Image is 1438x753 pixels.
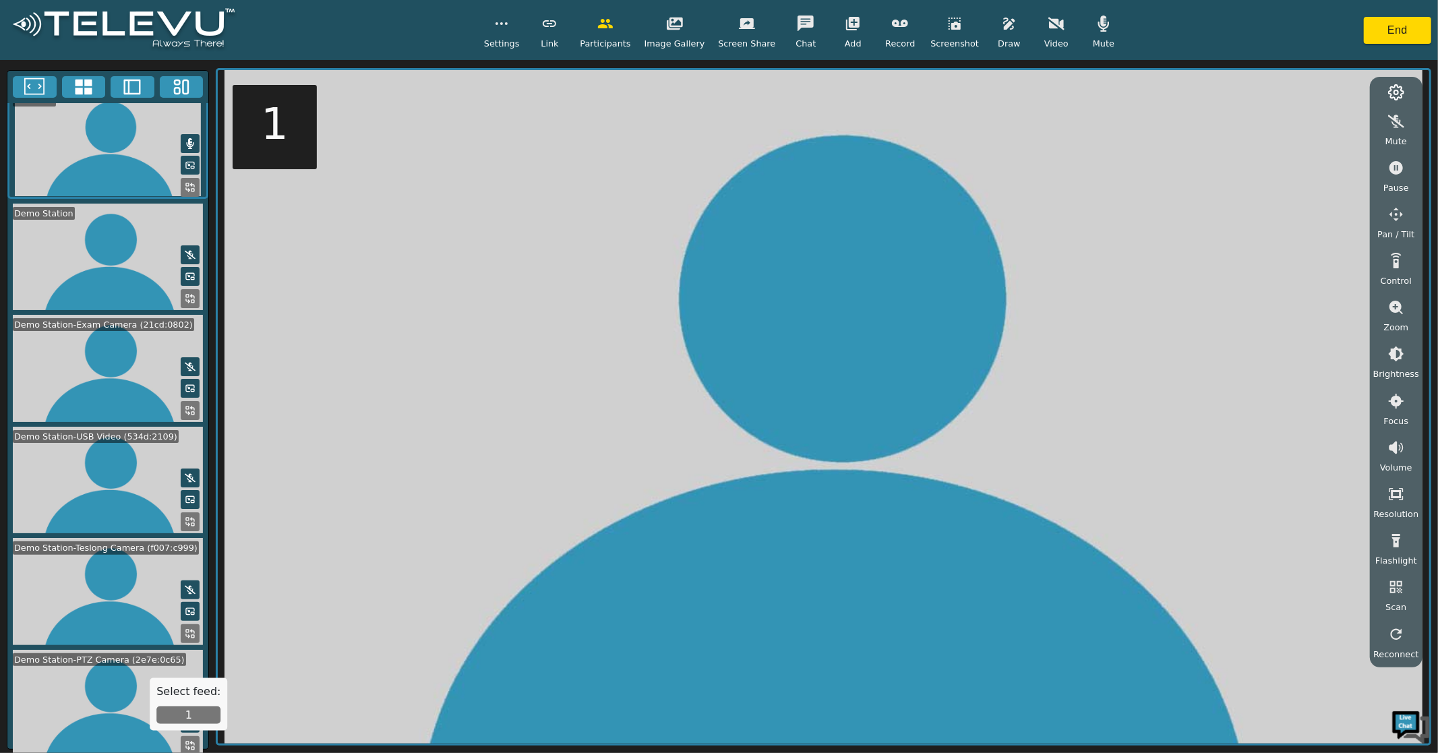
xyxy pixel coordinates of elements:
[796,37,816,50] span: Chat
[1383,181,1409,194] span: Pause
[1391,706,1431,746] img: Chat Widget
[1385,135,1407,148] span: Mute
[181,469,200,487] button: Mute
[62,76,106,98] button: 4x4
[1381,274,1412,287] span: Control
[181,245,200,264] button: Mute
[1373,367,1419,380] span: Brightness
[718,37,775,50] span: Screen Share
[160,76,204,98] button: Three Window Medium
[484,37,520,50] span: Settings
[7,5,241,55] img: logoWhite.png
[1364,17,1431,44] button: End
[1380,461,1412,474] span: Volume
[930,37,979,50] span: Screenshot
[221,7,253,39] div: Minimize live chat window
[13,76,57,98] button: Fullscreen
[181,580,200,599] button: Mute
[181,178,200,197] button: Replace Feed
[7,368,257,415] textarea: Type your message and hit 'Enter'
[23,63,57,96] img: d_736959983_company_1615157101543_736959983
[1373,508,1418,520] span: Resolution
[181,289,200,308] button: Replace Feed
[181,401,200,420] button: Replace Feed
[78,170,186,306] span: We're online!
[181,379,200,398] button: Picture in Picture
[1377,228,1414,241] span: Pan / Tilt
[13,207,75,220] div: Demo Station
[156,706,220,724] button: 1
[13,541,199,554] div: Demo Station-Teslong Camera (f007:c999)
[645,37,705,50] span: Image Gallery
[181,624,200,643] button: Replace Feed
[580,37,630,50] span: Participants
[1375,554,1417,567] span: Flashlight
[181,267,200,286] button: Picture in Picture
[181,512,200,531] button: Replace Feed
[13,430,179,443] div: Demo Station-USB Video (534d:2109)
[885,37,915,50] span: Record
[181,134,200,153] button: Mute
[1373,648,1418,661] span: Reconnect
[845,37,862,50] span: Add
[181,490,200,509] button: Picture in Picture
[111,76,154,98] button: Two Window Medium
[13,653,186,666] div: Demo Station-PTZ Camera (2e7e:0c65)
[13,318,194,331] div: Demo Station-Exam Camera (21cd:0802)
[1385,601,1406,613] span: Scan
[181,602,200,621] button: Picture in Picture
[1093,37,1114,50] span: Mute
[1044,37,1069,50] span: Video
[541,37,558,50] span: Link
[156,684,220,697] h5: Select feed:
[181,156,200,175] button: Picture in Picture
[261,98,289,150] h5: 1
[998,37,1020,50] span: Draw
[1383,321,1408,334] span: Zoom
[70,71,227,88] div: Chat with us now
[1384,415,1409,427] span: Focus
[181,357,200,376] button: Mute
